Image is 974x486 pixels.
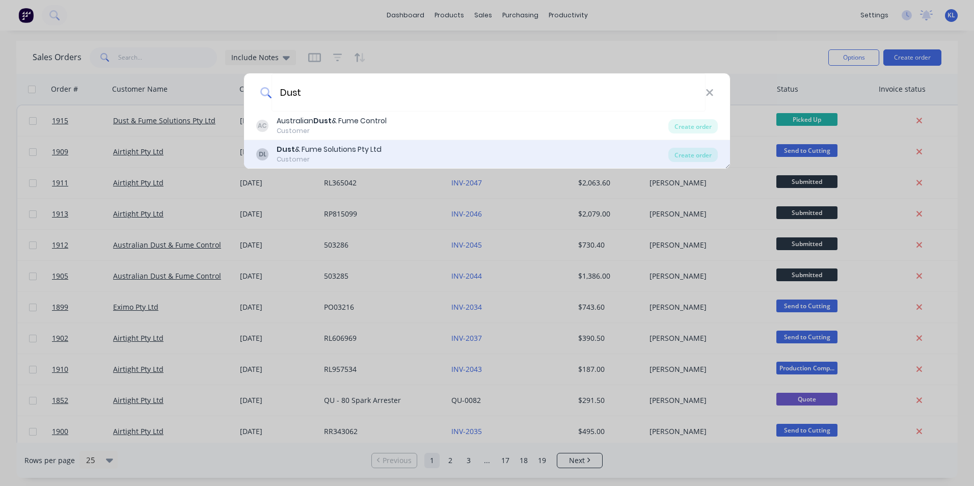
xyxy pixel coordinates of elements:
[668,148,718,162] div: Create order
[277,155,382,164] div: Customer
[668,119,718,133] div: Create order
[277,144,382,155] div: & Fume Solutions Pty Ltd
[277,116,387,126] div: Australian & Fume Control
[256,148,268,160] div: DL
[256,120,268,132] div: AC
[277,144,295,154] b: Dust
[277,126,387,136] div: Customer
[272,73,706,112] input: Enter a customer name to create a new order...
[313,116,332,126] b: Dust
